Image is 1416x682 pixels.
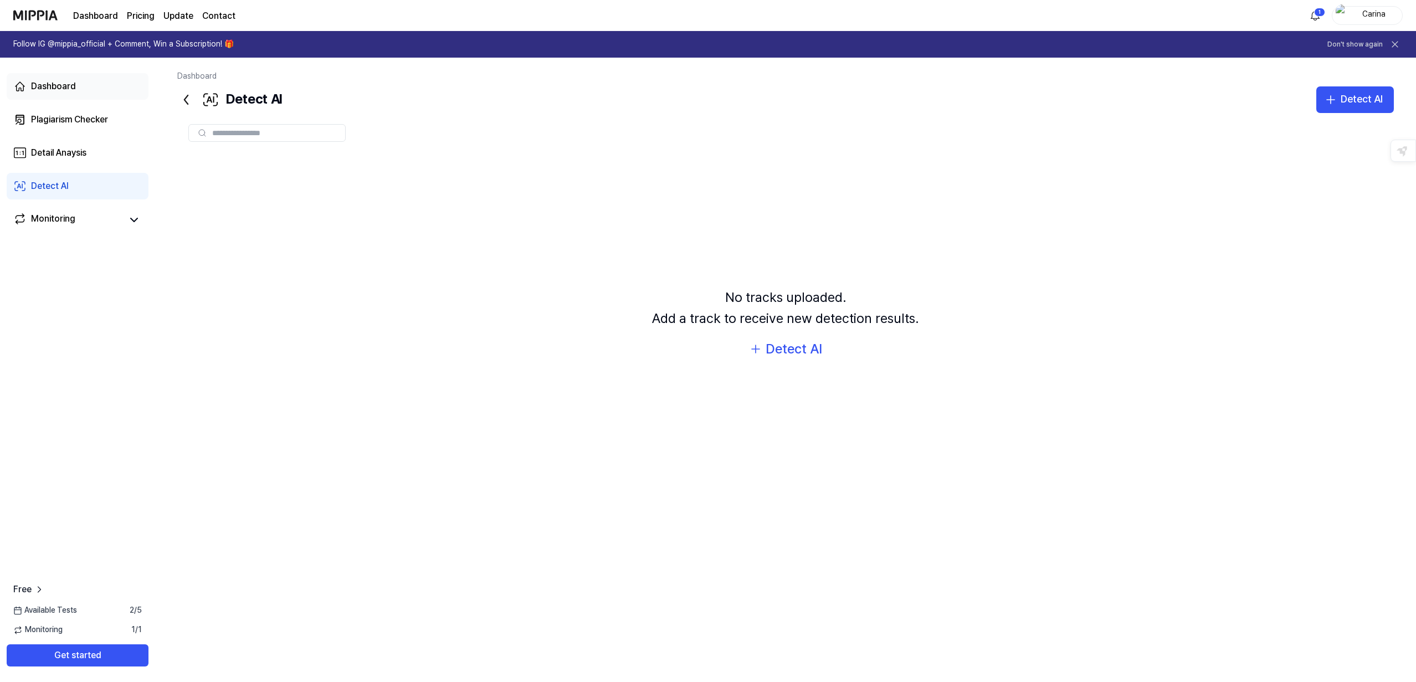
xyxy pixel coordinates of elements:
[7,73,148,100] a: Dashboard
[31,146,86,160] div: Detail Anaysis
[1341,91,1383,107] div: Detect AI
[177,71,217,80] a: Dashboard
[31,113,108,126] div: Plagiarism Checker
[1327,40,1383,49] button: Don't show again
[766,339,822,360] div: Detect AI
[1306,7,1324,24] button: 알림1
[13,624,63,635] span: Monitoring
[130,605,142,616] span: 2 / 5
[7,173,148,199] a: Detect AI
[127,9,155,23] a: Pricing
[31,212,75,228] div: Monitoring
[1352,9,1396,21] div: Carina
[13,212,122,228] a: Monitoring
[131,624,142,635] span: 1 / 1
[31,180,69,193] div: Detect AI
[1314,8,1325,17] div: 1
[7,140,148,166] a: Detail Anaysis
[13,583,45,596] a: Free
[163,9,193,23] a: Update
[7,106,148,133] a: Plagiarism Checker
[13,605,77,616] span: Available Tests
[13,583,32,596] span: Free
[177,86,282,113] div: Detect AI
[749,339,822,360] button: Detect AI
[1316,86,1394,113] button: Detect AI
[652,287,919,330] div: No tracks uploaded. Add a track to receive new detection results.
[1332,6,1403,25] button: profileCarina
[202,9,235,23] a: Contact
[1336,4,1349,27] img: profile
[73,9,118,23] a: Dashboard
[13,39,234,50] h1: Follow IG @mippia_official + Comment, Win a Subscription! 🎁
[1309,9,1322,22] img: 알림
[31,80,76,93] div: Dashboard
[7,644,148,666] button: Get started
